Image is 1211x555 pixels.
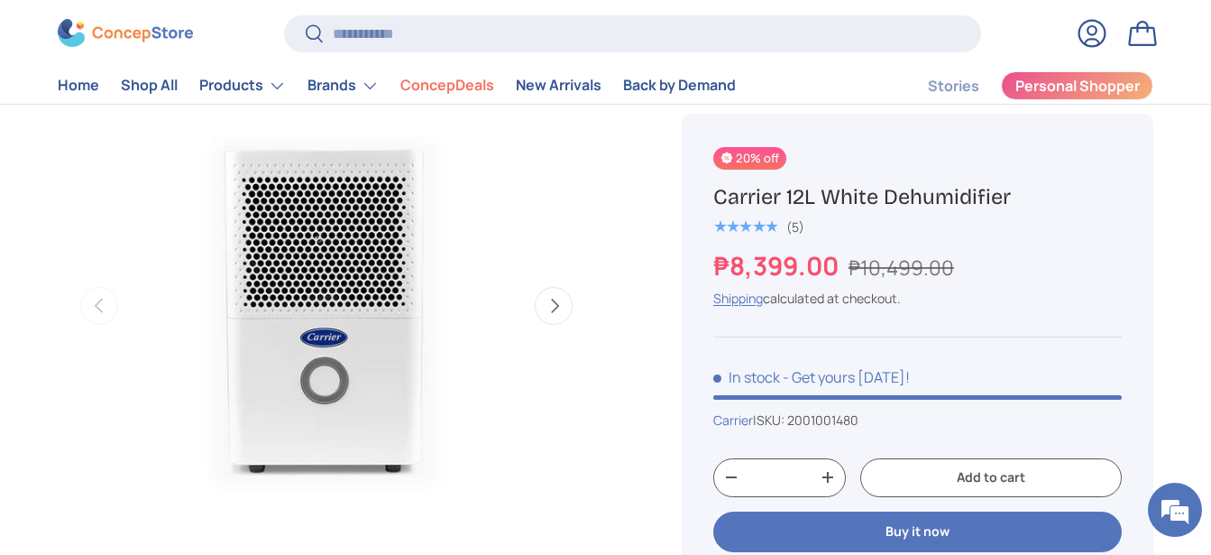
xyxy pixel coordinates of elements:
[105,164,249,347] span: We're online!
[928,69,979,104] a: Stories
[713,288,1122,307] div: calculated at checkout.
[860,458,1122,497] button: Add to cart
[713,147,786,170] span: 20% off
[713,248,843,282] strong: ₱8,399.00
[121,69,178,104] a: Shop All
[713,218,777,235] div: 5.0 out of 5.0 stars
[713,215,804,235] a: 5.0 out of 5.0 stars (5)
[885,68,1153,104] nav: Secondary
[849,254,954,282] s: ₱10,499.00
[713,289,763,306] a: Shipping
[783,367,910,387] p: - Get yours [DATE]!
[188,68,297,104] summary: Products
[516,69,601,104] a: New Arrivals
[58,20,193,48] img: ConcepStore
[297,68,390,104] summary: Brands
[94,101,303,125] div: Chat with us now
[400,69,494,104] a: ConcepDeals
[9,366,344,430] textarea: Type your message and hit 'Enter'
[296,9,339,52] div: Minimize live chat window
[787,412,858,429] span: 2001001480
[713,217,777,236] span: ★★★★★
[58,68,736,104] nav: Primary
[753,412,858,429] span: |
[713,512,1122,552] button: Buy it now
[757,412,784,429] span: SKU:
[58,69,99,104] a: Home
[1001,71,1153,100] a: Personal Shopper
[1015,79,1140,94] span: Personal Shopper
[623,69,736,104] a: Back by Demand
[786,220,804,234] div: (5)
[713,412,753,429] a: Carrier
[713,183,1122,211] h1: Carrier 12L White Dehumidifier
[713,367,780,387] span: In stock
